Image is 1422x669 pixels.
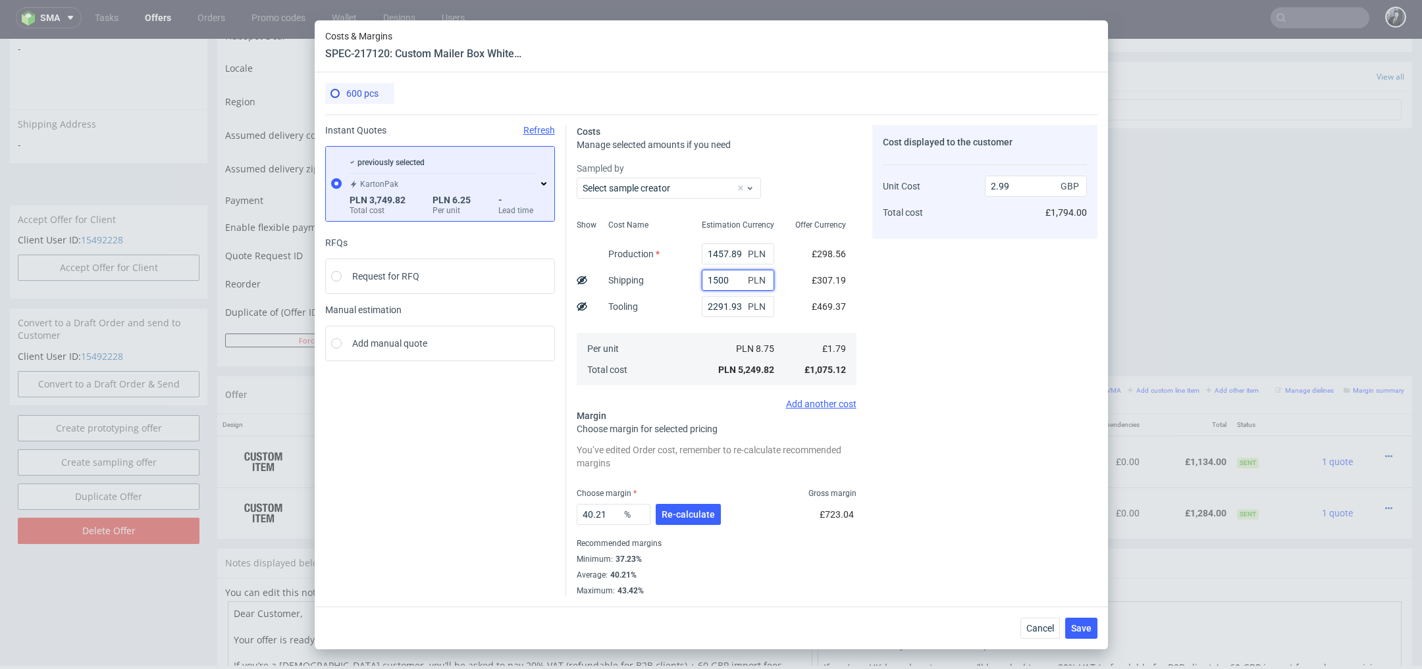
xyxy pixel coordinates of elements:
span: Add manual quote [352,337,427,350]
td: £0.00 [1059,397,1145,449]
td: 600 [860,397,910,449]
td: Locale [225,16,453,50]
img: ico-item-custom-a8f9c3db6a5631ce2f509e228e8b95abde266dc4376634de7b166047de09ff05.png [230,458,296,491]
div: Accept Offer for Client [10,166,207,195]
label: Tooling [608,301,638,312]
div: Average : [577,567,856,583]
div: previously selected [350,157,536,174]
span: Manage selected amounts if you need [577,139,731,150]
span: PLN 3,749.82 [350,195,406,205]
span: Offer [225,351,247,361]
a: CBOM-2 [459,483,487,493]
span: Margin [577,410,606,421]
small: Manage dielines [1275,348,1334,355]
button: Save [1065,618,1097,639]
span: PLN [745,271,772,289]
button: Single payment (default) [456,152,795,170]
td: Quote Request ID [225,206,453,237]
input: Only numbers [465,264,785,283]
span: GBP [1058,177,1084,195]
span: Custom Mailer Box White on Kraft 44 x 22 x 10 cm [433,455,630,468]
span: PLN 5,249.82 [718,364,774,375]
small: Add PIM line item [973,348,1034,355]
span: 1 quote [1322,469,1353,480]
label: Sampled by [577,162,856,175]
input: Delete Offer [18,479,199,505]
span: £1.79 [822,343,846,354]
span: Unit Cost [883,181,920,191]
img: ico-item-custom-a8f9c3db6a5631ce2f509e228e8b95abde266dc4376634de7b166047de09ff05.png [230,407,296,439]
th: ID [357,376,427,397]
th: Quant. [860,376,910,397]
span: PLN [745,245,772,263]
span: Cost displayed to the customer [883,137,1013,147]
span: PLN 8.75 [736,343,774,354]
div: Boxesflow • Custom [433,403,855,443]
input: Type to create new task [837,61,1402,82]
div: 43.42% [615,585,644,596]
span: Save [1071,624,1092,633]
div: Convert to a Draft Order and send to Customer [10,270,207,311]
div: Instant Quotes [325,125,555,136]
a: Create sampling offer [18,410,199,437]
strong: 771757 [363,469,394,480]
a: 15492228 [81,195,123,207]
input: 0.00 [702,296,774,317]
div: Maximum : [577,583,856,596]
span: % [621,505,648,524]
span: Source: [433,432,487,441]
a: markdown [351,547,398,560]
span: Custom Mailer Box White on Kraft 44 x 22 x 10 cm [433,403,630,416]
small: Margin summary [1344,348,1404,355]
span: £1,075.12 [804,364,846,375]
span: Source: [433,483,487,493]
p: Client User ID: [18,311,199,324]
span: - [18,3,199,16]
div: You’ve edited Order cost, remember to re-calculate recommended margins [577,441,856,472]
span: £307.19 [812,275,846,285]
td: £1,284.00 [1145,449,1231,500]
td: Duplicate of (Offer ID) [225,262,453,293]
td: £0.00 [1059,449,1145,500]
th: Net Total [972,376,1059,397]
span: £1,794.00 [1045,207,1087,218]
strong: 771303 [363,418,394,428]
input: 0.00 [702,243,774,264]
input: 0.00 [702,270,774,291]
td: £1,284.00 [972,449,1059,500]
span: Manual estimation [325,305,555,315]
span: - [498,195,533,205]
div: Add another cost [577,399,856,409]
label: Lead time [498,205,533,216]
small: Add other item [1206,348,1259,355]
div: Shipping Address [10,70,207,100]
a: View all [1377,32,1404,43]
button: Cancel [1020,618,1060,639]
span: £298.56 [812,249,846,259]
td: £2.14 [911,449,972,500]
header: SPEC-217120: Custom Mailer Box White on Kraft 44 x 22 x 10 cm [325,47,523,61]
label: Per unit [433,205,471,216]
th: Dependencies [1059,376,1145,397]
label: Select sample creator [583,183,670,193]
a: Duplicate Offer [18,445,199,471]
span: Sent [1237,419,1259,430]
th: Status [1232,376,1290,397]
span: Per unit [587,343,619,354]
span: Request for RFQ [352,270,419,283]
span: Tasks [835,31,859,44]
th: Name [427,376,860,397]
span: 600 pcs [346,88,379,99]
span: KartonPak [360,179,398,189]
span: Total cost [587,364,627,375]
button: Accept Offer for Client [18,216,199,242]
small: Add custom line item [1128,348,1199,355]
td: £1,134.00 [1145,397,1231,449]
div: 37.23% [613,554,642,564]
span: £469.37 [812,301,846,312]
span: Costs [577,126,600,137]
span: Cancel [1026,624,1054,633]
span: SPEC- 217120 [632,457,680,467]
span: Estimation Currency [702,220,774,230]
td: £1.89 [911,397,972,449]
